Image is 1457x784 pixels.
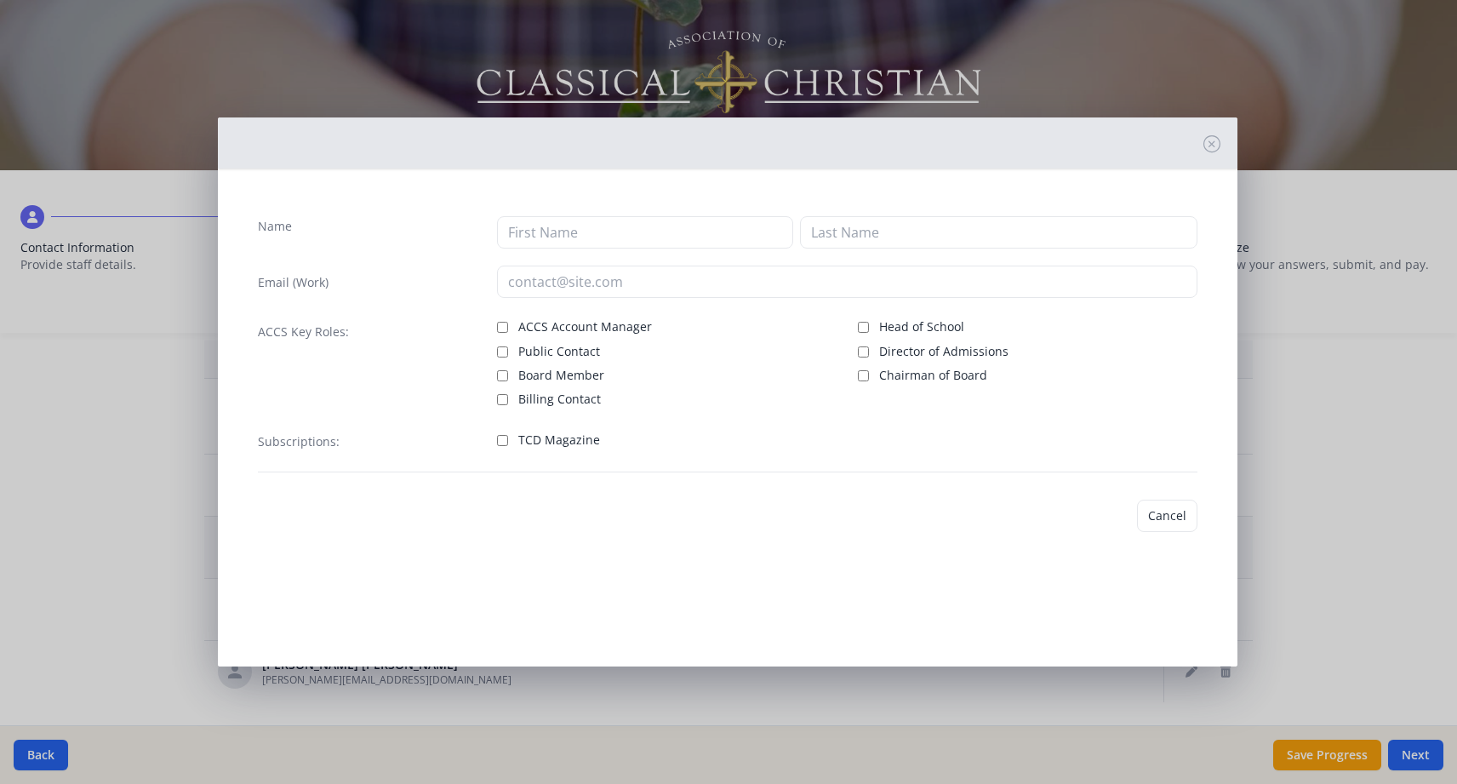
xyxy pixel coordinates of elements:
label: Subscriptions: [258,433,340,450]
input: Head of School [858,322,869,333]
span: Director of Admissions [879,343,1008,360]
span: Head of School [879,318,964,335]
span: ACCS Account Manager [518,318,652,335]
input: First Name [497,216,793,249]
input: Public Contact [497,346,508,358]
span: Board Member [518,367,604,384]
span: TCD Magazine [518,432,600,449]
input: Chairman of Board [858,370,869,381]
label: Email (Work) [258,274,329,291]
button: Cancel [1137,500,1197,532]
label: Name [258,218,292,235]
input: Billing Contact [497,394,508,405]
span: Public Contact [518,343,600,360]
input: Board Member [497,370,508,381]
input: Director of Admissions [858,346,869,358]
label: ACCS Key Roles: [258,323,349,340]
input: TCD Magazine [497,435,508,446]
input: Last Name [800,216,1197,249]
input: ACCS Account Manager [497,322,508,333]
input: contact@site.com [497,266,1197,298]
span: Billing Contact [518,391,601,408]
span: Chairman of Board [879,367,987,384]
